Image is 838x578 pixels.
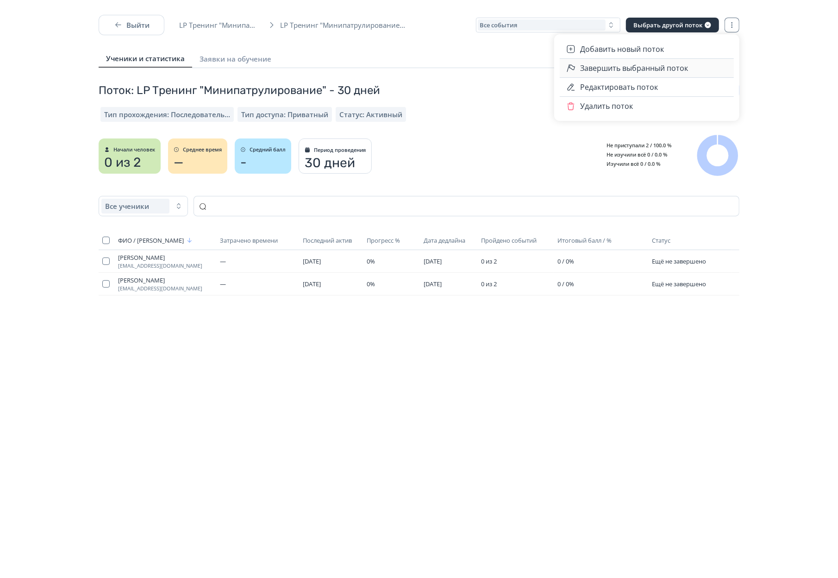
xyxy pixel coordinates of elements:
[105,201,149,211] span: Все ученики
[250,147,286,152] span: Средний балл
[580,44,664,55] span: Добавить новый поток
[305,156,355,170] span: 30 дней
[339,110,402,119] span: Статус: Активный
[183,147,222,152] span: Среднее время
[557,237,612,244] span: Итоговый балл / %
[367,235,402,246] button: Прогресс %
[118,254,213,269] a: [PERSON_NAME][EMAIL_ADDRESS][DOMAIN_NAME]
[481,280,497,288] span: 0 из 2
[179,20,263,30] span: LP Тренинг "Минипатрулирование...
[113,147,155,152] span: Начали человек
[104,155,141,170] span: 0 из 2
[481,237,537,244] span: Пройдено событий
[280,20,411,30] span: LP Тренинг "Минипатрулирование...
[240,155,247,170] span: -
[118,263,213,269] span: [EMAIL_ADDRESS][DOMAIN_NAME]
[118,254,213,261] span: [PERSON_NAME]
[118,235,195,246] button: ФИО / [PERSON_NAME]
[99,83,380,98] span: Поток: LP Тренинг "Минипатрулирование" - 30 дней
[652,257,707,265] span: Ещё не завершено
[220,280,226,288] span: —
[104,110,230,119] span: Тип прохождения: Последовательный режим
[367,237,400,244] span: Прогресс %
[303,257,321,265] span: [DATE]
[200,54,271,63] span: Заявки на обучение
[118,276,213,291] a: [PERSON_NAME][EMAIL_ADDRESS][DOMAIN_NAME]
[220,235,280,246] button: Затрачено времени
[580,101,633,112] span: Удалить поток
[557,235,613,246] button: Итоговый балл / %
[367,257,375,265] span: 0%
[626,18,719,32] button: Выбрать другой поток
[174,155,183,170] span: —
[480,21,517,29] span: Все события
[118,276,213,284] span: [PERSON_NAME]
[303,280,321,288] span: [DATE]
[367,280,375,288] span: 0%
[303,237,352,244] span: Последний актив
[99,15,164,35] button: Выйти
[314,147,366,153] span: Период проведения
[476,18,620,32] button: Все события
[303,235,354,246] button: Последний актив
[652,280,707,288] span: Ещё не завершено
[424,237,465,244] span: Дата дедлайна
[600,151,668,158] span: Не изучили всё 0 / 0.0 %
[220,257,226,265] span: —
[557,257,574,265] span: 0 / 0%
[600,160,661,167] span: Изучили всё 0 / 0.0 %
[118,237,184,244] span: ФИО / [PERSON_NAME]
[652,236,671,245] span: Статус
[220,237,278,244] span: Затрачено времени
[557,280,574,288] span: 0 / 0%
[424,235,467,246] button: Дата дедлайна
[580,63,688,74] span: Завершить выбранный поток
[481,235,538,246] button: Пройдено событий
[99,196,188,216] button: Все ученики
[424,257,442,265] span: [DATE]
[106,54,185,63] span: Ученики и статистика
[118,286,213,291] span: [EMAIL_ADDRESS][DOMAIN_NAME]
[600,142,672,149] span: Не приступали 2 / 100.0 %
[481,257,497,265] span: 0 из 2
[241,110,328,119] span: Тип доступа: Приватный
[424,280,442,288] span: [DATE]
[580,82,658,93] span: Редактировать поток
